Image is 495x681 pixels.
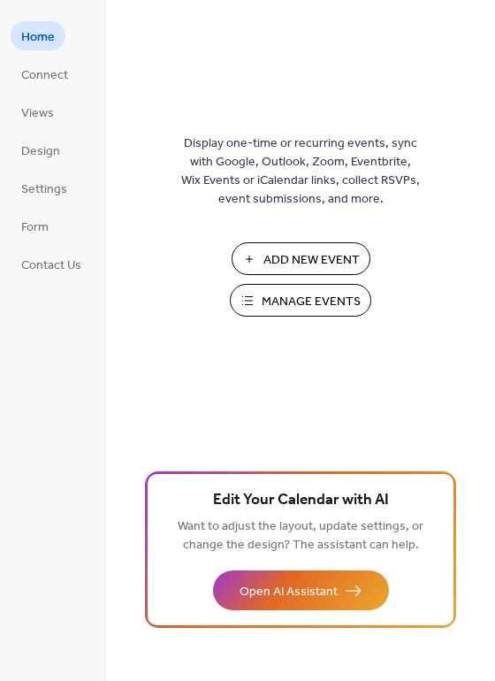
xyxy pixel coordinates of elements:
span: Want to adjust the layout, update settings, or change the design? The assistant can help. [178,515,423,557]
span: Edit Your Calendar with AI [213,488,389,513]
a: Settings [11,173,78,203]
span: Display one-time or recurring events, sync with Google, Outlook, Zoom, Eventbrite, Wix Events or ... [181,134,420,209]
a: Home [11,21,65,50]
a: Connect [11,59,79,88]
span: Views [21,104,54,123]
button: Add New Event [232,242,370,275]
span: Manage Events [262,293,361,311]
button: Manage Events [230,284,371,317]
a: Views [11,97,65,126]
span: Connect [21,66,68,85]
span: Design [21,142,60,161]
span: Open AI Assistant [240,583,338,601]
span: Add New Event [263,251,360,270]
span: Contact Us [21,256,81,275]
span: Settings [21,180,67,199]
a: Design [11,135,71,165]
span: Home [21,28,55,47]
a: Form [11,211,59,241]
button: Open AI Assistant [213,570,389,610]
a: Contact Us [11,249,92,279]
span: Form [21,218,49,237]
